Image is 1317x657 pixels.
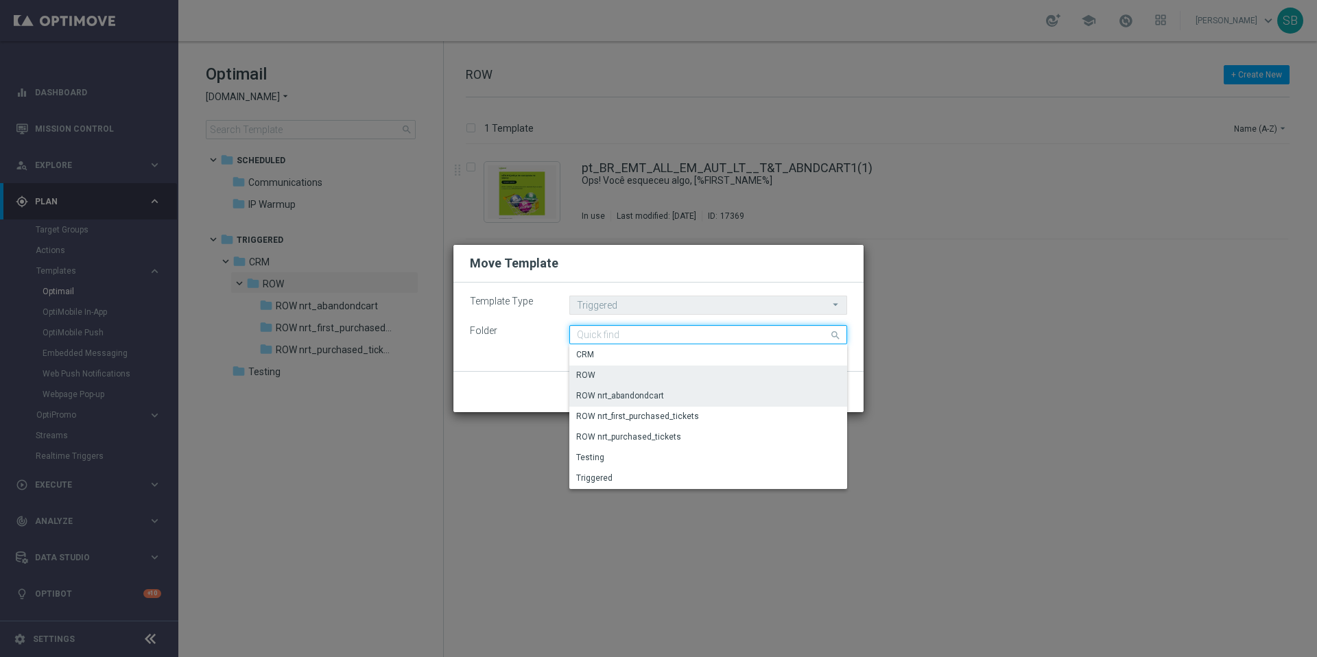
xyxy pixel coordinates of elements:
label: Folder [460,325,559,337]
i: arrow_drop_down [829,296,843,313]
div: ROW nrt_abandondcart [576,390,664,402]
div: Press SPACE to select this row. [569,386,847,407]
input: Quick find [569,325,847,344]
i: search [830,326,842,342]
div: Triggered [576,472,613,484]
div: Press SPACE to deselect this row. [569,366,847,386]
div: ROW nrt_purchased_tickets [576,431,681,443]
div: Press SPACE to select this row. [569,407,847,427]
div: Press SPACE to select this row. [569,345,847,366]
div: Press SPACE to select this row. [569,448,847,468]
label: Template Type [460,296,559,307]
div: CRM [576,348,594,361]
div: ROW nrt_first_purchased_tickets [576,410,699,422]
div: Testing [576,451,604,464]
h2: Move Template [470,255,558,272]
div: Press SPACE to select this row. [569,427,847,448]
div: ROW [576,369,595,381]
div: Press SPACE to select this row. [569,468,847,489]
